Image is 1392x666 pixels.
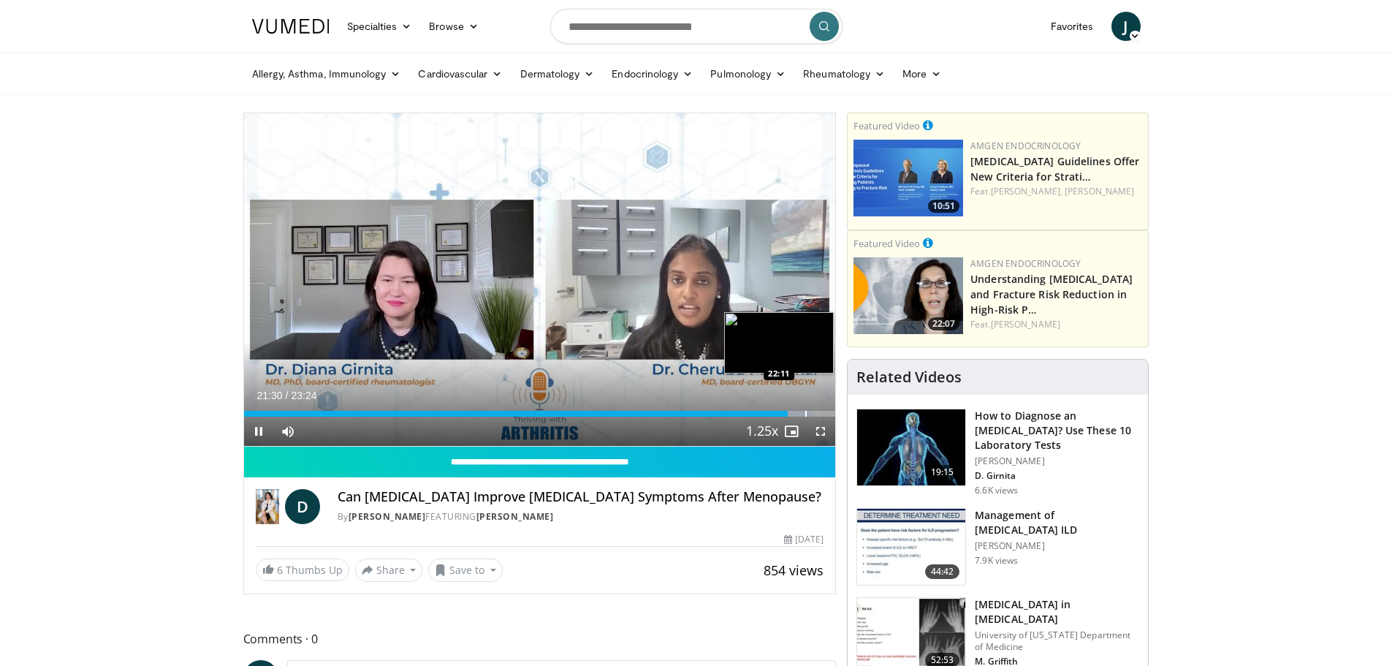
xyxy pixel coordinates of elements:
a: Dermatology [511,59,604,88]
span: 22:07 [928,317,959,330]
div: By FEATURING [338,510,824,523]
p: University of [US_STATE] Department of Medicine [975,629,1139,653]
a: D [285,489,320,524]
a: Cardiovascular [409,59,511,88]
a: More [894,59,950,88]
div: Progress Bar [244,411,836,417]
a: [PERSON_NAME], [991,185,1062,197]
button: Save to [428,559,503,582]
a: 44:42 Management of [MEDICAL_DATA] ILD [PERSON_NAME] 7.9K views [856,508,1139,586]
a: 22:07 [853,257,963,334]
button: Enable picture-in-picture mode [777,417,806,446]
p: D. Girnita [975,470,1139,482]
img: VuMedi Logo [252,19,330,34]
h4: Can [MEDICAL_DATA] Improve [MEDICAL_DATA] Symptoms After Menopause? [338,489,824,505]
a: Amgen Endocrinology [970,257,1081,270]
img: f34b7c1c-2f02-4eb7-a3f6-ccfac58a9900.150x105_q85_crop-smart_upscale.jpg [857,509,965,585]
h3: [MEDICAL_DATA] in [MEDICAL_DATA] [975,597,1139,627]
h3: How to Diagnose an [MEDICAL_DATA]? Use These 10 Laboratory Tests [975,409,1139,453]
small: Featured Video [853,237,920,250]
a: Specialties [338,12,421,41]
a: Browse [420,12,487,41]
video-js: Video Player [244,113,836,447]
a: Rheumatology [794,59,894,88]
button: Mute [273,417,303,446]
a: 19:15 How to Diagnose an [MEDICAL_DATA]? Use These 10 Laboratory Tests [PERSON_NAME] D. Girnita 6... [856,409,1139,496]
p: 6.6K views [975,485,1018,496]
button: Playback Rate [748,417,777,446]
button: Share [355,559,423,582]
a: Pulmonology [701,59,794,88]
span: 10:51 [928,200,959,213]
small: Featured Video [853,119,920,132]
button: Pause [244,417,273,446]
img: 7b525459-078d-43af-84f9-5c25155c8fbb.png.150x105_q85_crop-smart_upscale.jpg [853,140,963,216]
a: [MEDICAL_DATA] Guidelines Offer New Criteria for Strati… [970,154,1139,183]
a: Endocrinology [603,59,701,88]
a: [PERSON_NAME] [349,510,426,523]
div: Feat. [970,318,1142,331]
a: Amgen Endocrinology [970,140,1081,152]
img: c9a25db3-4db0-49e1-a46f-17b5c91d58a1.png.150x105_q85_crop-smart_upscale.png [853,257,963,334]
span: 23:24 [291,390,316,401]
a: J [1111,12,1141,41]
div: [DATE] [784,533,824,546]
p: [PERSON_NAME] [975,455,1139,467]
p: 7.9K views [975,555,1018,567]
a: 6 Thumbs Up [256,559,349,581]
a: Allergy, Asthma, Immunology [243,59,410,88]
img: 94354a42-e356-4408-ae03-74466ea68b7a.150x105_q85_crop-smart_upscale.jpg [857,409,965,485]
img: Dr. Diana Girnita [256,489,279,524]
div: Feat. [970,185,1142,198]
span: 19:15 [925,465,960,480]
span: 6 [277,563,283,577]
a: Understanding [MEDICAL_DATA] and Fracture Risk Reduction in High-Risk P… [970,272,1133,317]
a: [PERSON_NAME] [476,510,554,523]
p: [PERSON_NAME] [975,540,1139,552]
a: 10:51 [853,140,963,216]
a: [PERSON_NAME] [1065,185,1134,197]
span: 854 views [764,561,824,579]
img: image.jpeg [724,312,834,374]
button: Fullscreen [806,417,835,446]
h3: Management of [MEDICAL_DATA] ILD [975,508,1139,537]
a: [PERSON_NAME] [991,318,1060,330]
span: / [286,390,289,401]
a: Favorites [1042,12,1103,41]
span: Comments 0 [243,629,837,648]
span: 21:30 [257,390,283,401]
input: Search topics, interventions [550,9,843,44]
span: 44:42 [925,564,960,579]
h4: Related Videos [856,368,962,386]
